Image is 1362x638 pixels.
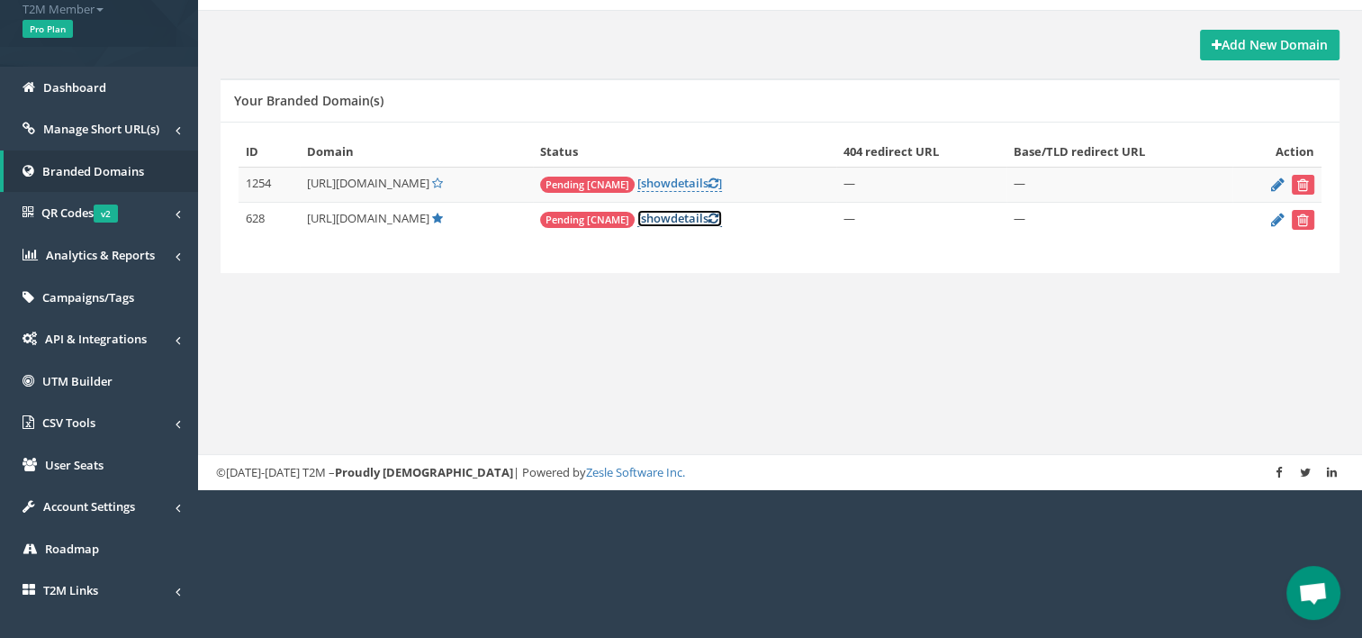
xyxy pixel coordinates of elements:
[41,205,118,221] span: QR Codes
[42,289,134,305] span: Campaigns/Tags
[540,212,635,228] span: Pending [CNAME]
[586,464,685,480] a: Zesle Software Inc.
[216,464,1344,481] div: ©[DATE]-[DATE] T2M – | Powered by
[1006,136,1232,168] th: Base/TLD redirect URL
[836,168,1006,203] td: —
[641,175,671,191] span: show
[23,1,176,18] span: T2M Member
[836,203,1006,238] td: —
[1232,136,1321,168] th: Action
[42,163,144,179] span: Branded Domains
[234,94,383,107] h5: Your Branded Domain(s)
[42,373,113,389] span: UTM Builder
[239,136,300,168] th: ID
[540,177,635,193] span: Pending [CNAME]
[94,205,118,223] span: v2
[836,136,1006,168] th: 404 redirect URL
[46,247,155,263] span: Analytics & Reports
[307,175,429,191] span: [URL][DOMAIN_NAME]
[23,20,73,38] span: Pro Plan
[432,175,443,191] a: Set Default
[432,210,443,226] a: Default
[1006,203,1232,238] td: —
[637,175,722,192] a: [showdetails]
[335,464,513,480] strong: Proudly [DEMOGRAPHIC_DATA]
[307,210,429,226] span: [URL][DOMAIN_NAME]
[239,203,300,238] td: 628
[300,136,533,168] th: Domain
[43,79,106,96] span: Dashboard
[45,457,104,473] span: User Seats
[43,121,159,137] span: Manage Short URL(s)
[1286,566,1340,620] a: Open chat
[637,210,722,227] a: [showdetails]
[239,168,300,203] td: 1254
[533,136,837,168] th: Status
[1212,36,1328,53] strong: Add New Domain
[641,210,671,226] span: show
[42,415,95,431] span: CSV Tools
[1006,168,1232,203] td: —
[45,331,147,347] span: API & Integrations
[1200,30,1339,60] a: Add New Domain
